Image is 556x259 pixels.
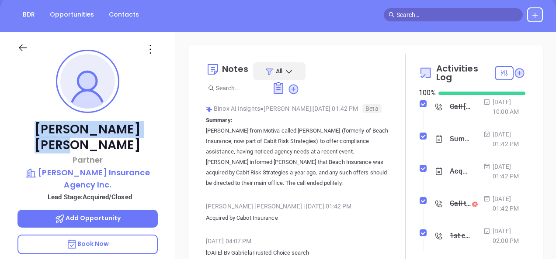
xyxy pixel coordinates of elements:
[450,229,471,242] div: 1st call MA INS lead
[216,83,262,93] input: Search...
[362,104,381,113] span: Beta
[22,191,158,203] p: Lead Stage: Acquired/Closed
[303,203,305,210] span: |
[396,10,518,20] input: Search…
[483,226,525,245] div: [DATE] 02:00 PM
[450,133,471,146] div: Summary: [PERSON_NAME] from Motiva called [PERSON_NAME] (formerly of Beach Insurance, now part of...
[17,154,158,166] p: Partner
[483,194,525,213] div: [DATE] 01:42 PM
[389,12,395,18] span: search
[206,213,392,223] p: Acquired by Cabot Insurance
[206,248,392,258] p: [DATE] By GabrielaTrusted Choice search
[260,105,264,112] span: ●
[45,7,99,22] a: Opportunities
[17,122,158,153] p: [PERSON_NAME] [PERSON_NAME]
[17,167,158,191] a: [PERSON_NAME] Insurance Agency Inc.
[436,64,495,82] span: Activities Log
[483,162,525,181] div: [DATE] 01:42 PM
[206,117,233,123] b: Summary:
[66,239,109,248] span: Book Now
[206,200,392,213] div: [PERSON_NAME] [PERSON_NAME] [DATE] 01:42 PM
[206,102,392,115] div: Binox AI Insights [PERSON_NAME] | [DATE] 01:42 PM
[55,214,121,222] span: Add Opportunity
[222,65,249,73] div: Notes
[206,235,392,248] div: [DATE] 04:07 PM
[450,197,471,210] div: Call to [PERSON_NAME]
[450,100,471,113] div: Call [PERSON_NAME] to follow up
[104,7,144,22] a: Contacts
[276,67,282,75] span: All
[206,126,392,188] p: [PERSON_NAME] from Motiva called [PERSON_NAME] (formerly of Beach Insurance, now part of Cabit Ri...
[450,165,471,178] div: Acquired by Cabot Insurance
[419,88,428,98] div: 100 %
[17,7,40,22] a: BDR
[206,106,212,112] img: svg%3e
[60,54,115,109] img: profile-user
[483,129,525,149] div: [DATE] 01:42 PM
[483,97,525,116] div: [DATE] 10:00 AM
